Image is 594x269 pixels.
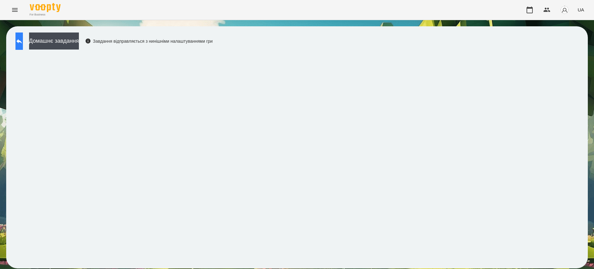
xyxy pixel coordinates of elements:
img: Voopty Logo [30,3,61,12]
img: avatar_s.png [560,6,569,14]
button: Menu [7,2,22,17]
div: Завдання відправляється з нинішніми налаштуваннями гри [85,38,213,44]
button: Домашнє завдання [29,33,79,50]
span: UA [578,7,584,13]
button: UA [575,4,587,15]
span: For Business [30,13,61,17]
